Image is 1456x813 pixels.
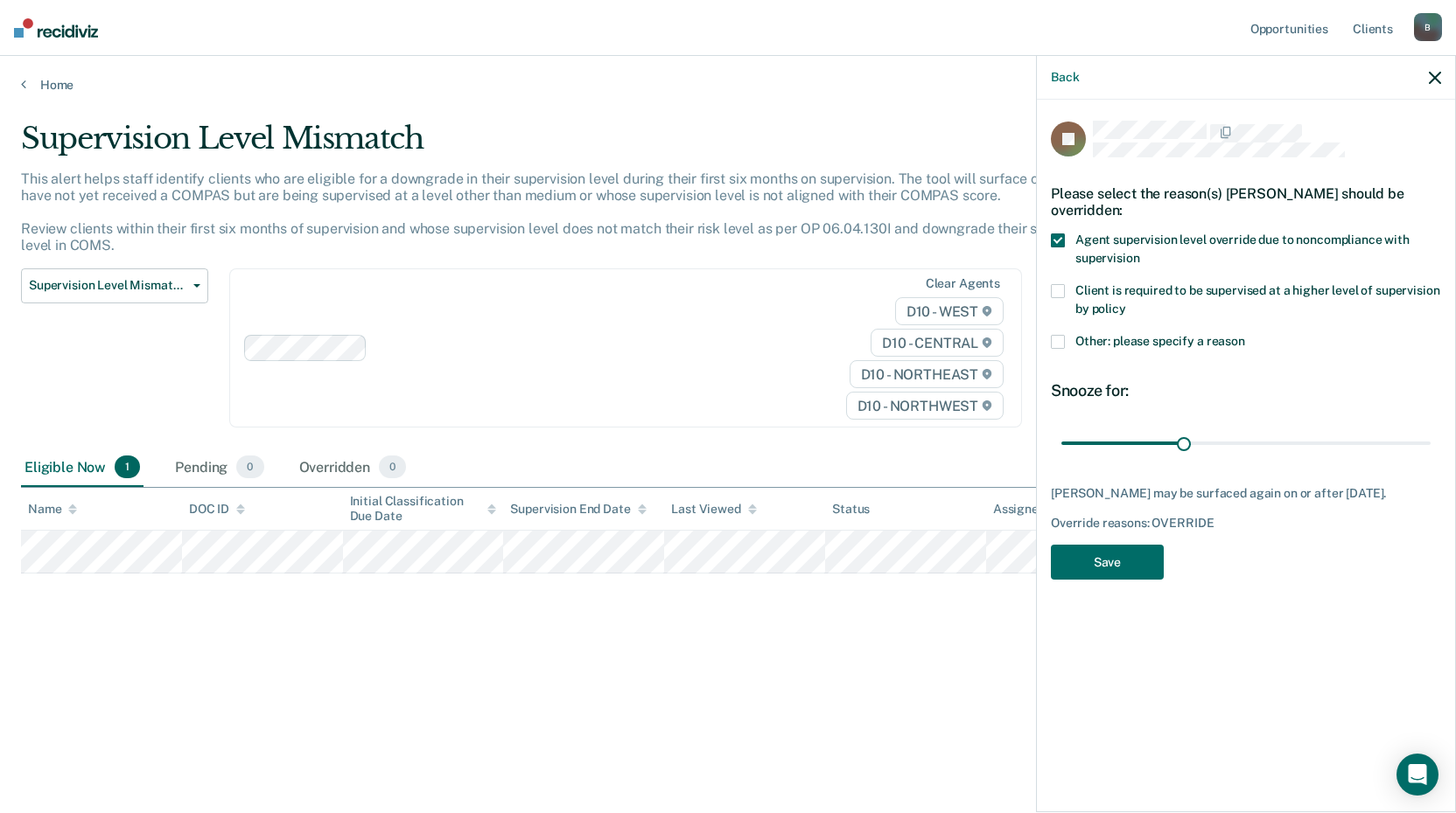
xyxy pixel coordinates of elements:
[21,448,143,487] div: Eligible Now
[850,360,1004,388] span: D10 - NORTHEAST
[1075,334,1245,348] span: Other: please specify a reason
[1051,486,1441,501] div: [PERSON_NAME] may be surfaced again on or after [DATE].
[832,502,870,517] div: Status
[895,297,1004,325] span: D10 - WEST
[21,170,1102,254] p: This alert helps staff identify clients who are eligible for a downgrade in their supervision lev...
[1075,283,1439,316] span: Client is required to be supervised at a higher level of supervision by policy
[350,494,497,524] div: Initial Classification Due Date
[1051,381,1441,400] div: Snooze for:
[846,392,1004,420] span: D10 - NORTHWEST
[21,77,1435,93] a: Home
[1075,233,1410,265] span: Agent supervision level override due to noncompliance with supervision
[14,18,98,38] img: Recidiviz
[296,448,410,487] div: Overridden
[993,502,1075,517] div: Assigned to
[1051,545,1164,580] button: Save
[236,455,263,478] span: 0
[29,278,186,293] span: Supervision Level Mismatch
[871,329,1004,357] span: D10 - CENTRAL
[1414,13,1442,41] div: B
[379,455,406,478] span: 0
[171,448,267,487] div: Pending
[21,121,1113,170] div: Supervision Level Mismatch
[671,502,756,517] div: Last Viewed
[1396,754,1438,796] div: Open Intercom Messenger
[115,455,140,478] span: 1
[510,502,646,517] div: Supervision End Date
[1051,171,1441,233] div: Please select the reason(s) [PERSON_NAME] should be overridden:
[28,502,77,517] div: Name
[189,502,245,517] div: DOC ID
[1051,516,1441,531] div: Override reasons: OVERRIDE
[926,276,1000,291] div: Clear agents
[1051,70,1079,85] button: Back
